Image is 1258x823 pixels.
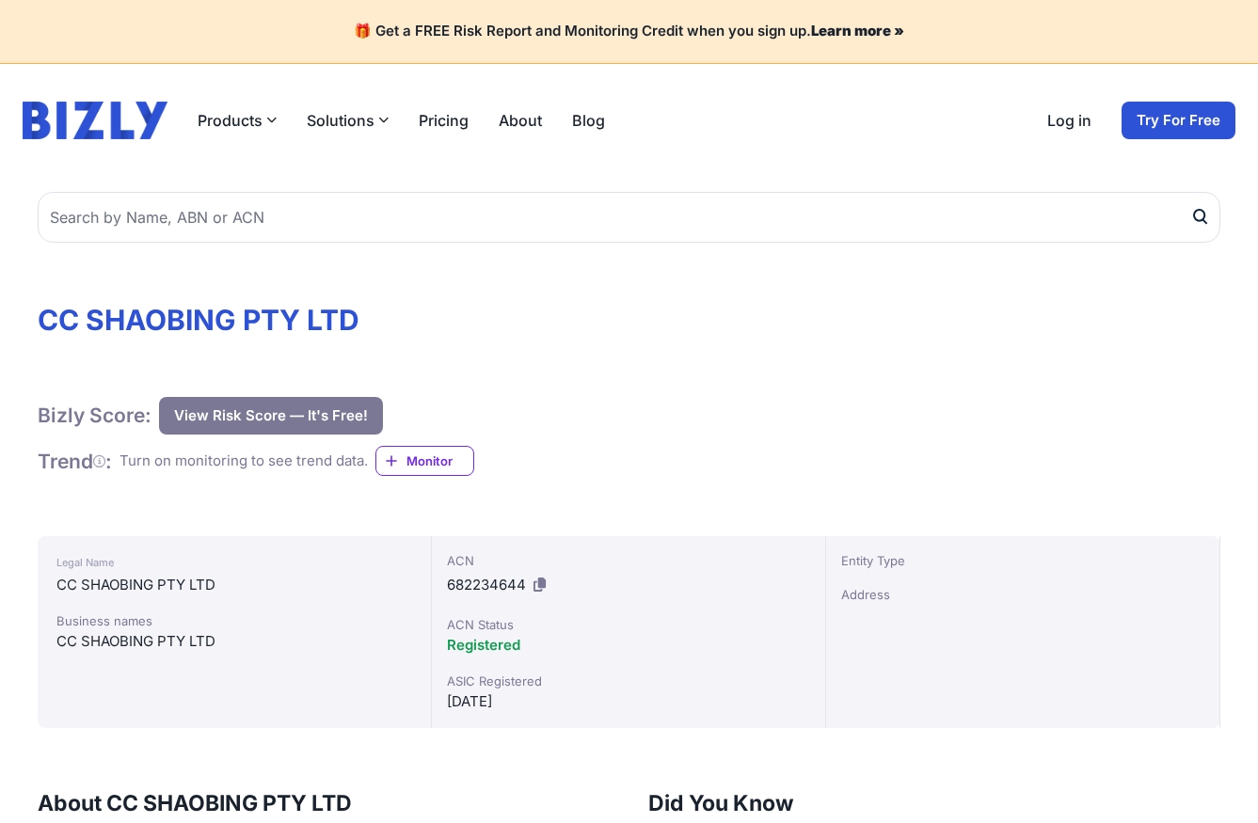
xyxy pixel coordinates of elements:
h3: About CC SHAOBING PTY LTD [38,788,611,818]
div: ACN Status [447,615,810,634]
div: CC SHAOBING PTY LTD [56,630,412,653]
h3: Did You Know [648,788,1221,818]
h4: 🎁 Get a FREE Risk Report and Monitoring Credit when you sign up. [23,23,1235,40]
button: View Risk Score — It's Free! [159,397,383,435]
div: ASIC Registered [447,672,810,690]
div: CC SHAOBING PTY LTD [56,574,412,596]
button: Solutions [307,109,389,132]
div: ACN [447,551,810,570]
div: Turn on monitoring to see trend data. [119,451,368,472]
h1: CC SHAOBING PTY LTD [38,303,1220,337]
div: Entity Type [841,551,1204,570]
input: Search by Name, ABN or ACN [38,192,1220,243]
a: About [499,109,542,132]
a: Log in [1047,109,1091,132]
a: Monitor [375,446,474,476]
span: Registered [447,636,520,654]
h1: Bizly Score: [38,403,151,428]
button: Products [198,109,277,132]
span: Monitor [406,451,473,470]
div: Address [841,585,1204,604]
div: Legal Name [56,551,412,574]
h1: Trend : [38,449,112,474]
div: [DATE] [447,690,810,713]
a: Try For Free [1122,102,1235,139]
a: Blog [572,109,605,132]
span: 682234644 [447,576,526,594]
a: Learn more » [811,22,904,40]
a: Pricing [419,109,469,132]
div: Business names [56,611,412,630]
